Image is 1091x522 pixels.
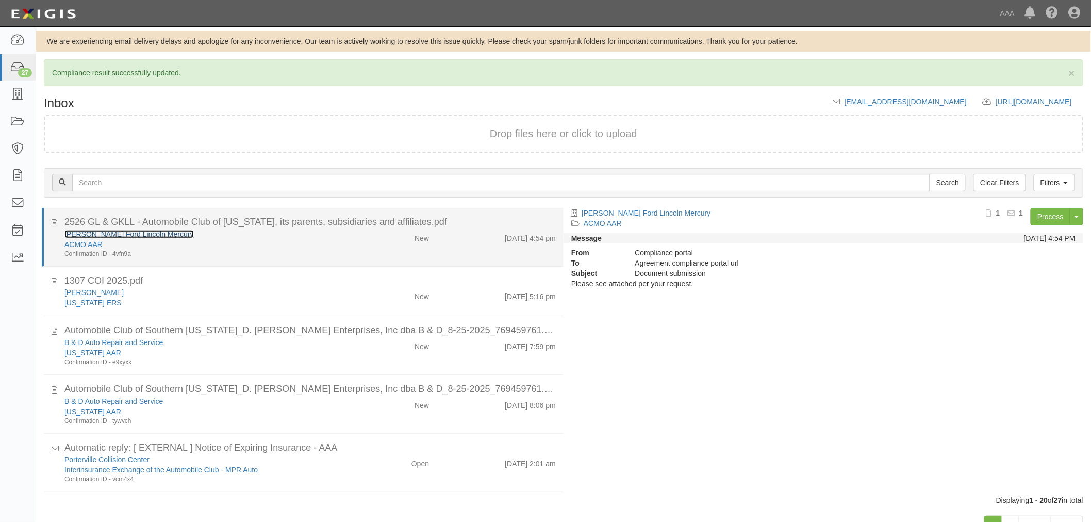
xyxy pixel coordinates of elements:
[64,298,344,308] div: California ERS
[64,299,122,307] a: [US_STATE] ERS
[505,287,556,302] div: [DATE] 5:16 pm
[1069,68,1075,78] button: Close
[415,337,429,352] div: New
[64,324,556,337] div: Automobile Club of Southern California_D. Jones Enterprises, Inc dba B & D_8-25-2025_769459761.pdf
[564,268,627,279] strong: Subject
[64,407,121,416] a: [US_STATE] AAR
[64,337,344,348] div: B & D Auto Repair and Service
[64,396,344,406] div: B & D Auto Repair and Service
[64,455,150,464] a: Porterville Collision Center
[627,258,946,268] div: Agreement compliance portal url
[490,126,637,141] button: Drop files here or click to upload
[64,338,163,347] a: B & D Auto Repair and Service
[64,216,556,229] div: 2526 GL & GKLL - Automobile Club of Missouri, its parents, subsidiaries and affiliates.pdf
[411,454,429,469] div: Open
[64,288,124,297] a: [PERSON_NAME]
[64,358,344,367] div: Confirmation ID - e9xyxk
[1030,496,1048,504] b: 1 - 20
[415,229,429,243] div: New
[52,68,1075,78] p: Compliance result successfully updated.
[64,466,258,474] a: Interinsurance Exchange of the Automobile Club - MPR Auto
[564,258,627,268] strong: To
[505,454,556,469] div: [DATE] 2:01 am
[627,248,946,258] div: Compliance portal
[582,209,711,217] a: [PERSON_NAME] Ford Lincoln Mercury
[64,348,344,358] div: California AAR
[64,349,121,357] a: [US_STATE] AAR
[1046,7,1059,20] i: Help Center - Complianz
[64,397,163,405] a: B & D Auto Repair and Service
[64,287,344,298] div: Wallace Towing
[415,396,429,411] div: New
[505,229,556,243] div: [DATE] 4:54 pm
[505,396,556,411] div: [DATE] 8:06 pm
[1019,209,1023,217] b: 1
[64,406,344,417] div: California AAR
[64,475,344,484] div: Confirmation ID - vcm4x4
[1069,67,1075,79] span: ×
[64,383,556,396] div: Automobile Club of Southern California_D. Jones Enterprises, Inc dba B & D_8-25-2025_769459761.pdf
[36,495,1091,505] div: Displaying of in total
[64,417,344,426] div: Confirmation ID - tywvch
[72,174,930,191] input: Search
[571,234,602,242] strong: Message
[8,5,79,23] img: logo-5460c22ac91f19d4615b14bd174203de0afe785f0fc80cf4dbbc73dc1793850b.png
[36,36,1091,46] div: We are experiencing email delivery delays and apologize for any inconvenience. Our team is active...
[44,96,74,110] h1: Inbox
[64,240,103,249] a: ACMO AAR
[930,174,966,191] input: Search
[973,174,1026,191] a: Clear Filters
[505,337,556,352] div: [DATE] 7:59 pm
[571,279,1076,289] p: Please see attached per your request.
[1031,208,1070,225] a: Process
[1054,496,1062,504] b: 27
[996,97,1083,106] a: [URL][DOMAIN_NAME]
[64,442,556,455] div: Automatic reply: [ EXTERNAL ] Notice of Expiring Insurance - AAA
[64,229,344,239] div: Gregg Smith Ford Lincoln Mercury
[845,97,967,106] a: [EMAIL_ADDRESS][DOMAIN_NAME]
[584,219,622,227] a: ACMO AAR
[64,250,344,258] div: Confirmation ID - 4vfn9a
[1034,174,1075,191] a: Filters
[995,3,1020,24] a: AAA
[64,230,194,238] a: [PERSON_NAME] Ford Lincoln Mercury
[18,68,32,77] div: 27
[996,209,1000,217] b: 1
[64,239,344,250] div: ACMO AAR
[64,274,556,288] div: 1307 COI 2025.pdf
[1024,233,1076,243] div: [DATE] 4:54 PM
[627,268,946,279] div: Document submission
[415,287,429,302] div: New
[564,248,627,258] strong: From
